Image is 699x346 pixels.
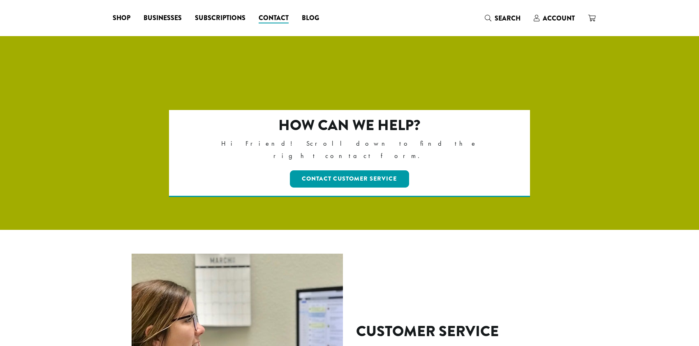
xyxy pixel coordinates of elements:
a: Blog [295,11,326,25]
span: Businesses [144,13,182,23]
a: Contact [252,11,295,25]
h2: Customer Service [356,323,590,340]
h2: How can we help? [205,117,495,134]
a: Account [527,11,581,25]
a: Subscriptions [188,11,252,25]
span: Search [495,14,521,23]
a: Shop [106,11,137,25]
span: Account [543,14,575,23]
a: Search [478,11,527,25]
span: Shop [113,13,130,23]
p: Hi Friend! Scroll down to find the right contact form. [205,137,495,162]
a: Contact Customer Service [290,170,410,188]
a: Businesses [137,11,188,25]
span: Contact [259,13,289,23]
span: Subscriptions [195,13,245,23]
span: Blog [302,13,319,23]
